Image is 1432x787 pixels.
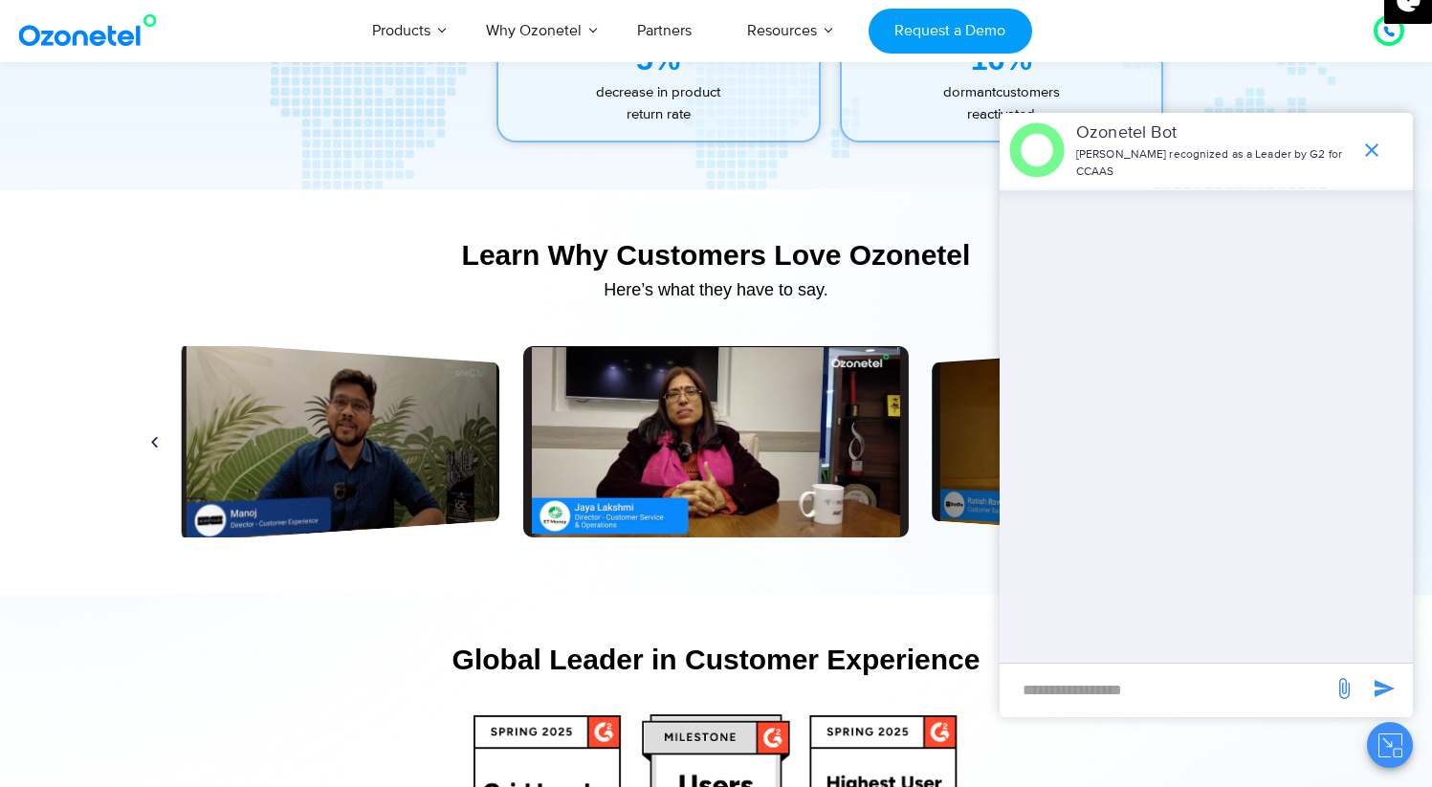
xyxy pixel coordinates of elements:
span: end chat or minimize [1353,131,1391,169]
div: Here’s what they have to say. [138,281,1295,298]
a: Dotpe.png [932,341,1249,542]
span: send message [1325,669,1363,708]
div: Learn Why Customers Love Ozonetel​ [138,238,1295,272]
p: [PERSON_NAME] recognized as a Leader by G2 for CCAAS [1076,146,1351,181]
span: send message [1365,669,1403,708]
div: 3 / 6 [932,341,1249,542]
button: Close chat [1367,722,1413,768]
div: new-msg-input [1009,673,1323,708]
div: 1 / 6 [182,341,500,542]
div: 2 / 6 [523,346,909,537]
div: Global Leader in Customer Experience [138,643,1295,676]
span: dormant [943,83,996,101]
p: Ozonetel Bot [1076,120,1351,146]
div: Previous slide [147,435,162,449]
p: decrease in product return rate [498,82,819,125]
div: Slides [138,346,1295,537]
a: Request a Demo [869,9,1032,54]
img: header [1009,122,1065,178]
a: ET-Money.png [523,346,909,537]
a: Kapiva.png [182,341,500,542]
p: customers reactivated [842,82,1162,125]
